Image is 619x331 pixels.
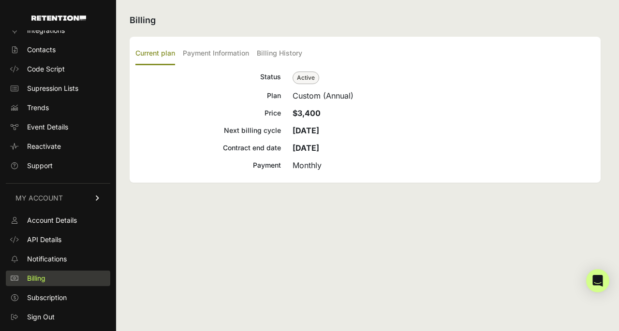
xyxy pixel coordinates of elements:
span: Contacts [27,45,56,55]
div: Monthly [293,159,595,171]
a: Sign Out [6,309,110,325]
a: Contacts [6,42,110,58]
div: Open Intercom Messenger [586,269,609,292]
span: Support [27,161,53,171]
strong: [DATE] [293,126,319,135]
span: Account Details [27,216,77,225]
span: Subscription [27,293,67,302]
span: MY ACCOUNT [15,193,63,203]
span: Trends [27,103,49,113]
a: Event Details [6,119,110,135]
div: Status [135,71,281,84]
span: Integrations [27,26,65,35]
span: API Details [27,235,61,245]
a: Subscription [6,290,110,305]
label: Current plan [135,43,175,65]
strong: [DATE] [293,143,319,153]
a: MY ACCOUNT [6,183,110,213]
div: Custom (Annual) [293,90,595,101]
span: Billing [27,273,45,283]
strong: $3,400 [293,108,321,118]
span: Code Script [27,64,65,74]
a: Trends [6,100,110,115]
div: Plan [135,90,281,101]
span: Sign Out [27,312,55,322]
a: Supression Lists [6,81,110,96]
a: Billing [6,271,110,286]
a: Account Details [6,213,110,228]
div: Payment [135,159,281,171]
span: Reactivate [27,142,61,151]
img: Retention.com [31,15,86,21]
div: Contract end date [135,142,281,154]
a: Support [6,158,110,173]
a: Notifications [6,251,110,267]
span: Active [293,72,319,84]
a: Reactivate [6,139,110,154]
a: API Details [6,232,110,247]
label: Payment Information [183,43,249,65]
a: Integrations [6,23,110,38]
span: Notifications [27,254,67,264]
label: Billing History [257,43,302,65]
span: Event Details [27,122,68,132]
div: Price [135,107,281,119]
a: Code Script [6,61,110,77]
div: Next billing cycle [135,125,281,136]
h2: Billing [130,14,601,27]
span: Supression Lists [27,84,78,93]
